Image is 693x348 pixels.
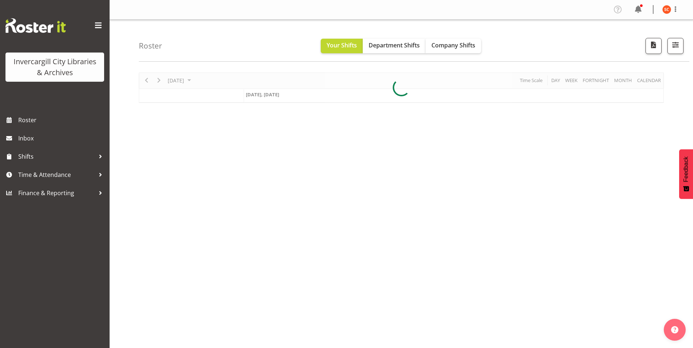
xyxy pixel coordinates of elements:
[683,156,689,182] span: Feedback
[5,18,66,33] img: Rosterit website logo
[139,42,162,50] h4: Roster
[13,56,97,78] div: Invercargill City Libraries & Archives
[363,39,426,53] button: Department Shifts
[18,187,95,198] span: Finance & Reporting
[662,5,671,14] img: serena-casey11690.jpg
[321,39,363,53] button: Your Shifts
[646,38,662,54] button: Download a PDF of the roster for the current day
[327,41,357,49] span: Your Shifts
[18,169,95,180] span: Time & Attendance
[426,39,481,53] button: Company Shifts
[431,41,475,49] span: Company Shifts
[18,151,95,162] span: Shifts
[18,133,106,144] span: Inbox
[667,38,684,54] button: Filter Shifts
[18,115,106,125] span: Roster
[679,149,693,199] button: Feedback - Show survey
[369,41,420,49] span: Department Shifts
[671,326,678,333] img: help-xxl-2.png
